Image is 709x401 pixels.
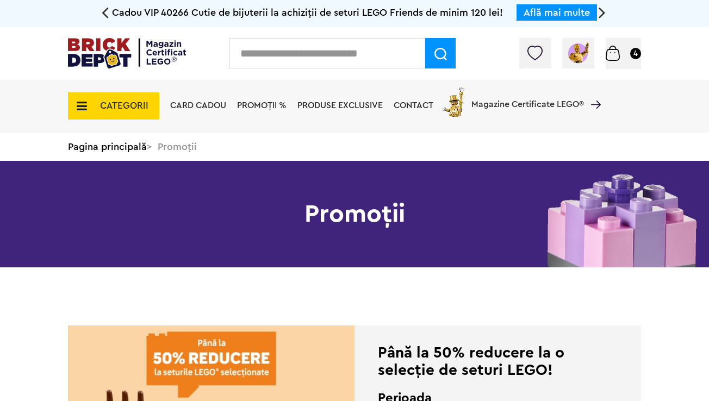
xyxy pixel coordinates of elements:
a: Produse exclusive [297,101,383,110]
span: Cadou VIP 40266 Cutie de bijuterii la achiziții de seturi LEGO Friends de minim 120 lei! [112,8,503,17]
span: Magazine Certificate LEGO® [471,85,584,110]
a: Află mai multe [524,8,590,17]
a: Card Cadou [170,101,226,110]
span: CATEGORII [100,101,148,110]
a: PROMOȚII % [237,101,287,110]
a: Pagina principală [68,142,147,152]
a: Magazine Certificate LEGO® [584,86,601,95]
small: 4 [630,48,641,59]
a: Contact [394,101,433,110]
div: > Promoții [68,133,641,161]
div: Până la 50% reducere la o selecție de seturi LEGO! [378,344,618,379]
